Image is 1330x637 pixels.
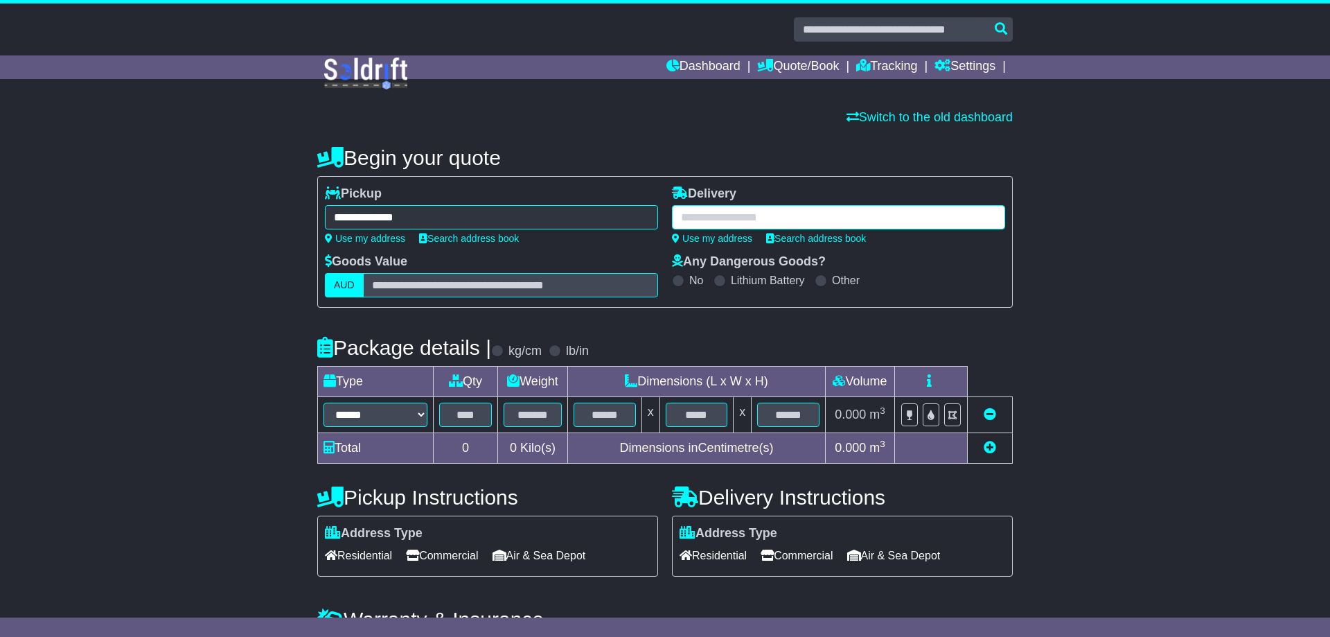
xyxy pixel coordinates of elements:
[672,254,826,270] label: Any Dangerous Goods?
[508,344,542,359] label: kg/cm
[510,441,517,455] span: 0
[567,433,825,464] td: Dimensions in Centimetre(s)
[317,608,1013,631] h4: Warranty & Insurance
[680,526,777,541] label: Address Type
[325,233,405,244] a: Use my address
[317,486,658,509] h4: Pickup Instructions
[869,441,885,455] span: m
[880,439,885,449] sup: 3
[493,545,586,566] span: Air & Sea Depot
[498,367,568,397] td: Weight
[325,273,364,297] label: AUD
[434,367,498,397] td: Qty
[734,397,752,433] td: x
[835,441,866,455] span: 0.000
[984,441,996,455] a: Add new item
[835,408,866,421] span: 0.000
[846,110,1013,124] a: Switch to the old dashboard
[934,55,995,79] a: Settings
[869,408,885,421] span: m
[856,55,917,79] a: Tracking
[641,397,659,433] td: x
[566,344,589,359] label: lb/in
[498,433,568,464] td: Kilo(s)
[731,274,805,287] label: Lithium Battery
[318,433,434,464] td: Total
[757,55,839,79] a: Quote/Book
[832,274,860,287] label: Other
[325,186,382,202] label: Pickup
[984,408,996,421] a: Remove this item
[847,545,941,566] span: Air & Sea Depot
[761,545,833,566] span: Commercial
[567,367,825,397] td: Dimensions (L x W x H)
[434,433,498,464] td: 0
[672,233,752,244] a: Use my address
[880,405,885,416] sup: 3
[672,486,1013,509] h4: Delivery Instructions
[680,545,747,566] span: Residential
[325,254,407,270] label: Goods Value
[317,336,491,359] h4: Package details |
[325,526,423,541] label: Address Type
[766,233,866,244] a: Search address book
[318,367,434,397] td: Type
[672,186,736,202] label: Delivery
[825,367,894,397] td: Volume
[666,55,741,79] a: Dashboard
[419,233,519,244] a: Search address book
[317,146,1013,169] h4: Begin your quote
[689,274,703,287] label: No
[406,545,478,566] span: Commercial
[325,545,392,566] span: Residential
